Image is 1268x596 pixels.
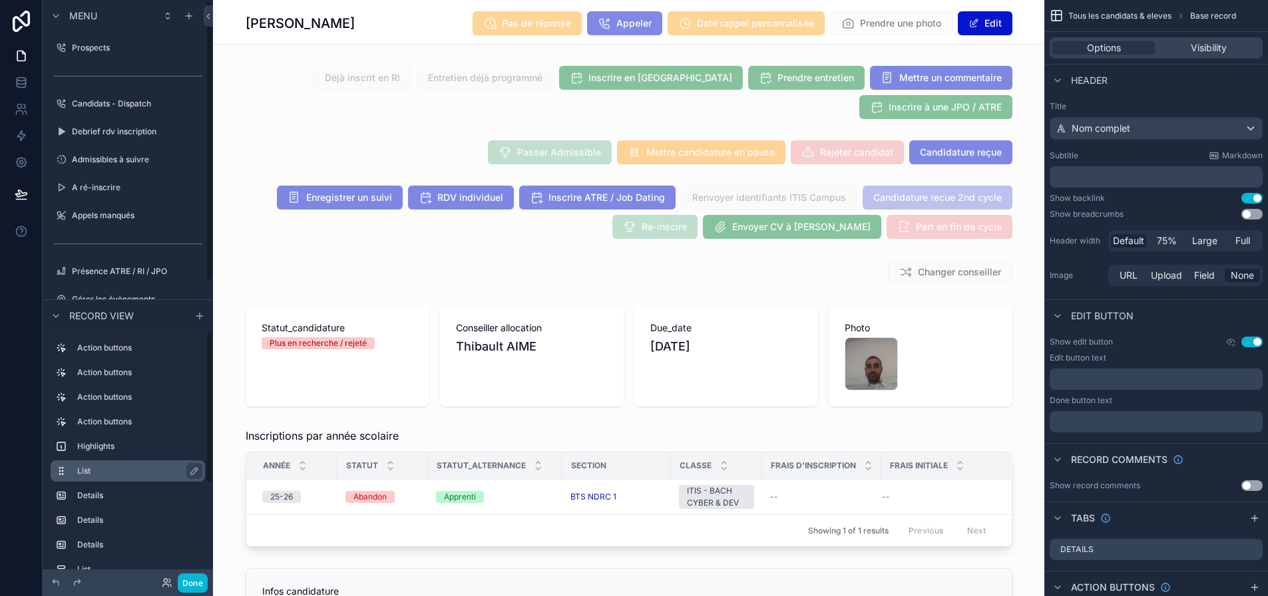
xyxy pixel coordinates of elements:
a: Appels manqués [51,205,205,226]
a: Debrief rdv inscription [51,121,205,142]
span: Statut [346,460,378,471]
label: Debrief rdv inscription [72,126,202,137]
span: Header [1071,74,1108,87]
label: Header width [1050,235,1103,246]
label: Gérer les évènements [72,294,202,305]
span: Menu [69,9,97,23]
div: scrollable content [1050,411,1263,432]
label: Candidats - Dispatch [72,98,202,109]
span: Edit button [1071,309,1134,323]
div: scrollable content [1050,166,1263,188]
div: Show record comments [1050,480,1140,491]
label: Action buttons [77,343,200,353]
label: Done button text [1050,395,1112,406]
label: Details [77,515,200,525]
span: Record view [69,309,134,322]
label: Présence ATRE / RI / JPO [72,266,202,277]
span: 75% [1157,234,1177,247]
span: Frais initiale [890,460,948,471]
span: Options [1087,41,1121,55]
label: List [77,564,200,575]
span: URL [1120,269,1138,282]
label: A ré-inscrire [72,182,202,193]
button: Done [178,573,208,593]
span: Large [1192,234,1217,247]
a: Gérer les évènements [51,289,205,310]
span: Section [571,460,606,471]
a: Candidats - Dispatch [51,93,205,114]
button: Edit [958,11,1012,35]
label: Details [1060,544,1094,555]
span: Visibility [1191,41,1227,55]
label: Admissibles à suivre [72,154,202,165]
div: scrollable content [1050,369,1263,390]
label: Image [1050,270,1103,281]
label: Action buttons [77,416,200,427]
span: Statut_alternance [437,460,526,471]
a: Présence ATRE / RI / JPO [51,261,205,282]
span: Année [263,460,290,471]
a: Prospects [51,37,205,59]
span: None [1231,269,1254,282]
label: Action buttons [77,367,200,378]
label: Appels manqués [72,210,202,221]
span: Showing 1 of 1 results [808,525,889,536]
label: Action buttons [77,392,200,402]
span: Classe [680,460,712,471]
span: Markdown [1222,150,1263,161]
span: Full [1235,234,1250,247]
span: Field [1194,269,1215,282]
span: Nom complet [1072,122,1130,135]
span: Tous les candidats & eleves [1068,11,1171,21]
label: Prospects [72,43,202,53]
span: Tabs [1071,512,1095,525]
label: Subtitle [1050,150,1078,161]
a: A ré-inscrire [51,177,205,198]
div: Show backlink [1050,193,1105,204]
label: Edit button text [1050,353,1106,363]
span: Base record [1190,11,1236,21]
label: Title [1050,101,1263,112]
div: Show breadcrumbs [1050,209,1124,220]
a: Admissibles à suivre [51,149,205,170]
span: Default [1113,234,1144,247]
label: Details [77,490,200,501]
div: scrollable content [43,331,213,569]
a: Markdown [1209,150,1263,161]
span: Frais d'inscription [771,460,856,471]
span: Record comments [1071,453,1167,466]
label: Show edit button [1050,337,1113,347]
button: Nom complet [1050,117,1263,140]
h1: [PERSON_NAME] [246,14,355,33]
label: Details [77,539,200,550]
label: Highlights [77,441,200,452]
span: Upload [1151,269,1182,282]
label: List [77,466,194,476]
